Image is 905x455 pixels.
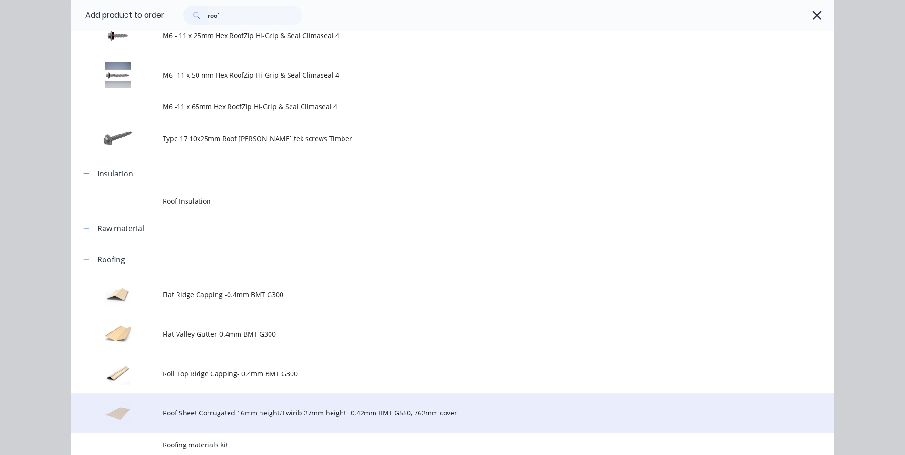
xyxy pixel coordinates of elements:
span: Roof Sheet Corrugated 16mm height/Twirib 27mm height- 0.42mm BMT G550, 762mm cover [163,408,700,418]
div: Raw material [97,223,144,234]
span: Type 17 10x25mm Roof [PERSON_NAME] tek screws Timber [163,134,700,144]
span: Roll Top Ridge Capping- 0.4mm BMT G300 [163,369,700,379]
div: Insulation [97,168,133,179]
span: M6 -11 x 65mm Hex RoofZip Hi-Grip & Seal Climaseal 4 [163,102,700,112]
span: M6 - 11 x 25mm Hex RoofZip Hi-Grip & Seal Climaseal 4 [163,31,700,41]
div: Roofing [97,254,125,265]
input: Search... [208,6,302,25]
span: M6 -11 x 50 mm Hex RoofZip Hi-Grip & Seal Climaseal 4 [163,70,700,80]
span: Roofing materials kit [163,440,700,450]
span: Roof Insulation [163,196,700,206]
span: Flat Valley Gutter-0.4mm BMT G300 [163,329,700,339]
span: Flat Ridge Capping -0.4mm BMT G300 [163,290,700,300]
